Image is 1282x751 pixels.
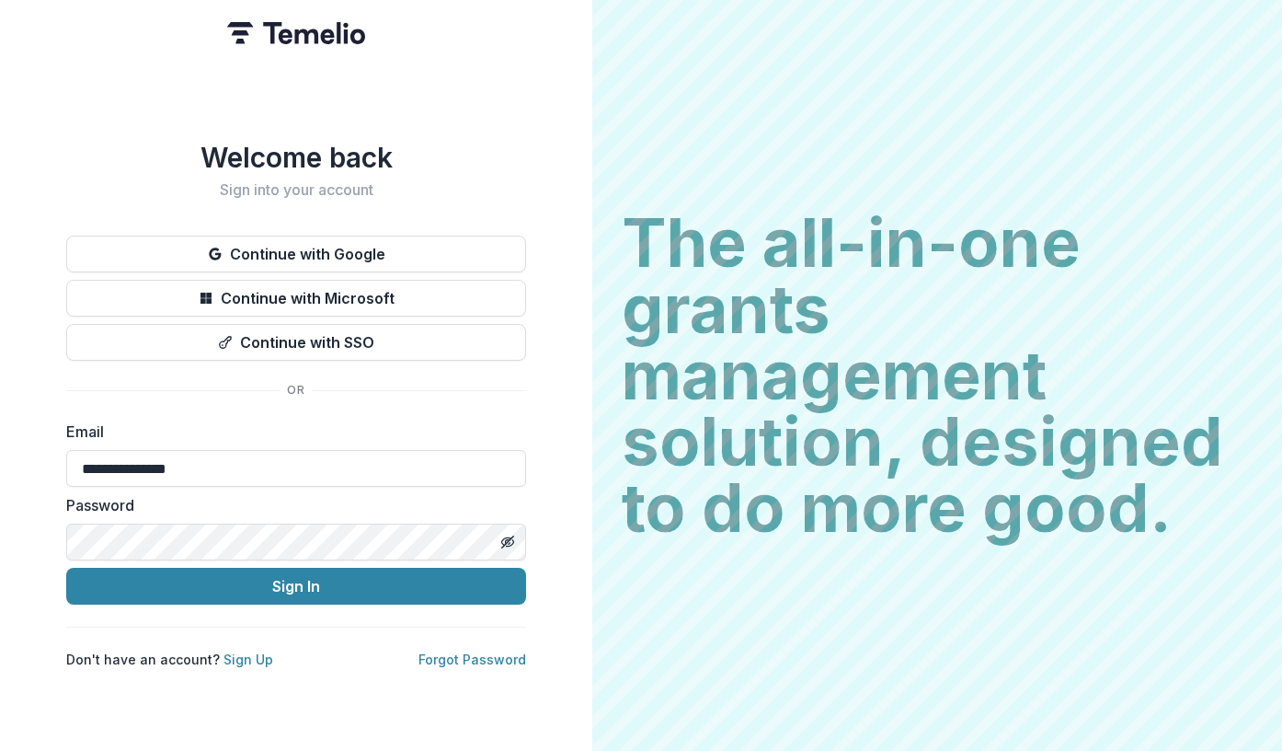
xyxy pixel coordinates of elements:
[227,22,365,44] img: Temelio
[493,527,522,557] button: Toggle password visibility
[223,652,273,667] a: Sign Up
[66,181,526,199] h2: Sign into your account
[418,652,526,667] a: Forgot Password
[66,280,526,317] button: Continue with Microsoft
[66,568,526,605] button: Sign In
[66,494,515,516] label: Password
[66,324,526,361] button: Continue with SSO
[66,141,526,174] h1: Welcome back
[66,421,515,443] label: Email
[66,236,526,272] button: Continue with Google
[66,650,273,669] p: Don't have an account?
